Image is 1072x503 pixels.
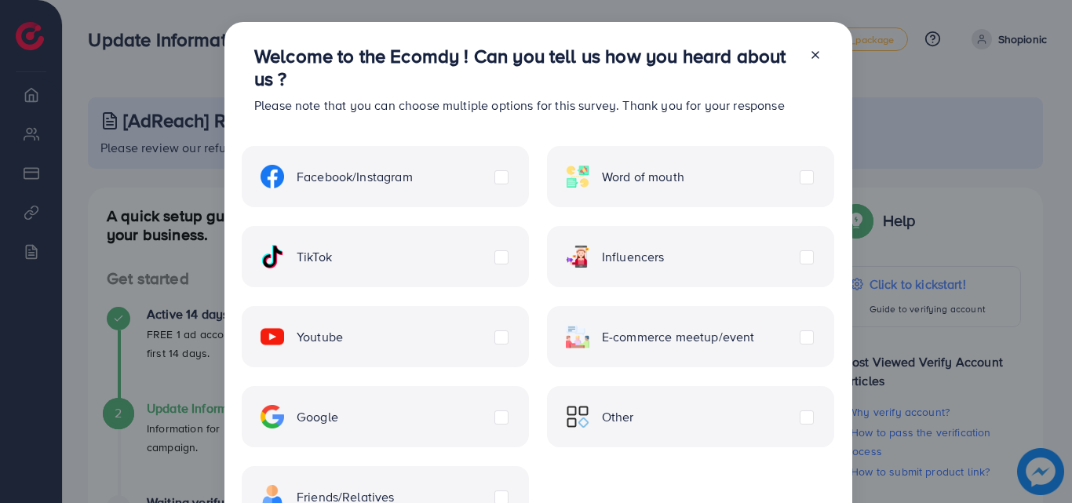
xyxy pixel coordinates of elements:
[566,405,589,428] img: ic-other.99c3e012.svg
[566,245,589,268] img: ic-influencers.a620ad43.svg
[602,168,684,186] span: Word of mouth
[297,248,332,266] span: TikTok
[602,408,634,426] span: Other
[297,168,413,186] span: Facebook/Instagram
[602,328,755,346] span: E-commerce meetup/event
[261,245,284,268] img: ic-tiktok.4b20a09a.svg
[261,325,284,348] img: ic-youtube.715a0ca2.svg
[566,325,589,348] img: ic-ecommerce.d1fa3848.svg
[297,328,343,346] span: Youtube
[297,408,338,426] span: Google
[602,248,665,266] span: Influencers
[566,165,589,188] img: ic-word-of-mouth.a439123d.svg
[254,45,797,90] h3: Welcome to the Ecomdy ! Can you tell us how you heard about us ?
[254,96,797,115] p: Please note that you can choose multiple options for this survey. Thank you for your response
[261,405,284,428] img: ic-google.5bdd9b68.svg
[261,165,284,188] img: ic-facebook.134605ef.svg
